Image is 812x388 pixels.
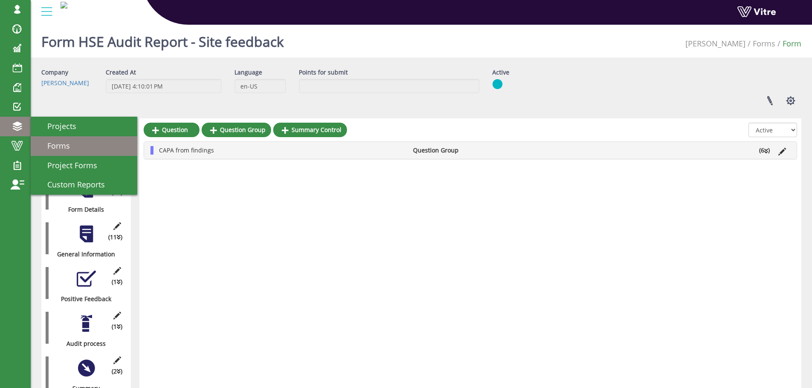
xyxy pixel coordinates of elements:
img: yes [492,79,503,89]
a: Forms [31,136,137,156]
span: Forms [37,141,70,151]
label: Created At [106,68,136,77]
span: (1 ) [112,322,122,331]
a: Question [144,123,199,137]
a: Projects [31,117,137,136]
div: Audit process [46,339,120,348]
span: Projects [37,121,76,131]
div: Positive Feedback [46,295,120,303]
span: (2 ) [112,367,122,376]
label: Language [234,68,262,77]
span: CAPA from findings [159,146,214,154]
a: Custom Reports [31,175,137,195]
li: Question Group [409,146,504,155]
h1: Form HSE Audit Report - Site feedback [41,21,284,57]
img: a5b1377f-0224-4781-a1bb-d04eb42a2f7a.jpg [61,2,67,9]
a: Project Forms [31,156,137,175]
label: Active [492,68,509,77]
span: Custom Reports [37,179,105,190]
a: [PERSON_NAME] [685,38,746,49]
li: (6 ) [755,146,774,155]
a: Summary Control [273,123,347,137]
div: General Information [46,250,120,259]
li: Form [775,38,801,49]
span: Project Forms [37,160,97,170]
a: Forms [753,38,775,49]
span: (1 ) [112,278,122,286]
span: (11 ) [108,233,122,241]
label: Company [41,68,68,77]
a: Question Group [202,123,271,137]
div: Form Details [46,205,120,214]
label: Points for submit [299,68,348,77]
a: [PERSON_NAME] [41,79,89,87]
